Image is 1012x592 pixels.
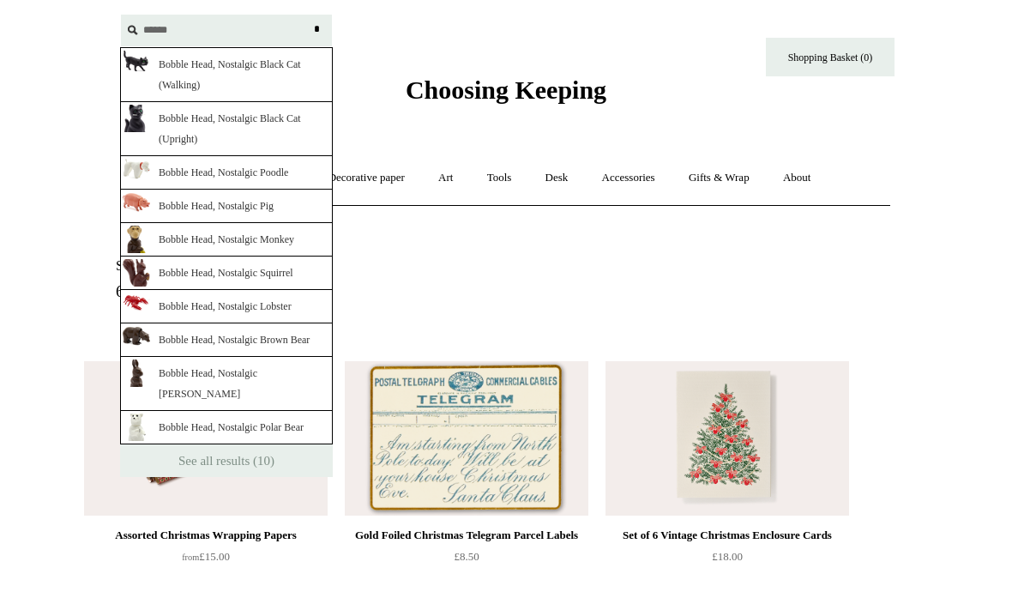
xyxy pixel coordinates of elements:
[123,159,150,179] img: NXsAu796-jDTBXvaVrMYC-pszM68P8B3kV61QDucQM8_thumb.png
[128,412,146,455] img: 2ppTb6je0P_kw7rCAb-lX2OxrfPFb8AhktjobmvMP_M_thumb.png
[120,223,333,257] a: Bobble Head, Nostalgic Monkey
[129,358,145,401] img: CVdyEWD_3hhnCD2iPrYbLbz2bt8NGRhaqqotyA1SuTg_thumb.png
[182,553,199,562] span: from
[116,257,526,274] h1: Search results for:
[605,361,849,516] img: Set of 6 Vintage Christmas Enclosure Cards
[120,444,333,477] a: See all results (10)
[123,257,150,293] img: HszYu1K3G1GPpYv6bG3-iPopDICkNQD55FJariCvbAo_thumb.png
[126,224,147,267] img: DlSkFPshJMFyXzuOseB55ymZwlxSGCqP6sOv8WJo7no_thumb.png
[423,155,468,201] a: Art
[605,361,849,516] a: Set of 6 Vintage Christmas Enclosure Cards Set of 6 Vintage Christmas Enclosure Cards
[116,282,526,302] h5: 61 results
[530,155,584,201] a: Desk
[182,550,230,563] span: £15.00
[120,190,333,223] a: Bobble Head, Nostalgic Pig
[123,193,150,212] img: IKyYsD7imxtHFkIePI_Ns-Fyj5Hx7sVPJGtQqkWJ3Aw_thumb.png
[123,327,150,346] img: MrzfCFUeHYWBSqXjNVPocO4TwG2aB9nh_Ky4A1QH1ao_thumb.png
[84,361,328,516] a: Assorted Christmas Wrapping Papers Assorted Christmas Wrapping Papers
[120,257,333,290] a: Bobble Head, Nostalgic Squirrel
[84,361,328,516] img: Assorted Christmas Wrapping Papers
[120,411,333,444] a: Bobble Head, Nostalgic Polar Bear
[120,47,333,102] a: Bobble Head, Nostalgic Black Cat (Walking)
[610,525,845,546] div: Set of 6 Vintage Christmas Enclosure Cards
[406,89,606,101] a: Choosing Keeping
[120,290,333,323] a: Bobble Head, Nostalgic Lobster
[123,103,150,146] img: dWEafXERHG6gtDhdIQJifXbK1jtdyG7QaDvxApXQtWQ_thumb.png
[120,357,333,411] a: Bobble Head, Nostalgic [PERSON_NAME]
[472,155,527,201] a: Tools
[768,155,827,201] a: About
[120,156,333,190] a: Bobble Head, Nostalgic Poodle
[673,155,765,201] a: Gifts & Wrap
[88,525,323,546] div: Assorted Christmas Wrapping Papers
[712,550,743,563] span: £18.00
[123,295,150,311] img: XNxYgXaCLRHcWtyQ4ZNxneHjxubocMfzIMpsZZxLUsc_thumb.png
[587,155,671,201] a: Accessories
[120,102,333,156] a: Bobble Head, Nostalgic Black Cat (Upright)
[454,550,479,563] span: £8.50
[120,323,333,357] a: Bobble Head, Nostalgic Brown Bear
[766,38,895,76] a: Shopping Basket (0)
[345,361,588,516] img: Gold Foiled Christmas Telegram Parcel Labels
[345,361,588,516] a: Gold Foiled Christmas Telegram Parcel Labels Gold Foiled Christmas Telegram Parcel Labels
[349,525,584,546] div: Gold Foiled Christmas Telegram Parcel Labels
[406,76,606,104] span: Choosing Keeping
[313,155,420,201] a: Decorative paper
[123,50,150,73] img: Net5PNlhucBIkITL2dcEpnhZXKL3vFellj6c_Zf1KZ4_thumb.png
